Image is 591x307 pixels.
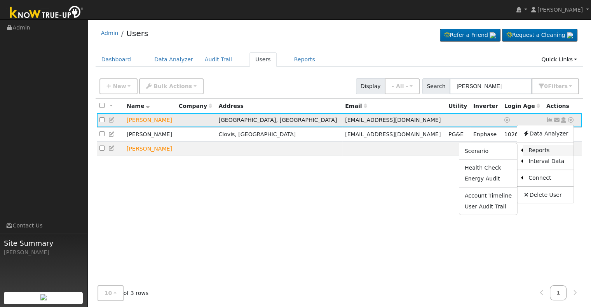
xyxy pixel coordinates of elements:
[535,52,583,67] a: Quick Links
[490,32,496,38] img: retrieve
[124,127,176,142] td: [PERSON_NAME]
[448,131,464,137] span: PG&E
[124,113,176,128] td: Lead
[523,156,574,167] a: Interval Data
[473,102,499,110] div: Inverter
[4,248,83,257] div: [PERSON_NAME]
[473,131,497,137] span: Enphase
[218,102,340,110] div: Address
[502,29,577,42] a: Request a Cleaning
[504,131,518,137] span: 10/23/2022 5:44:35 PM
[127,103,150,109] span: Name
[153,83,192,89] span: Bulk Actions
[450,78,532,94] input: Search
[345,131,441,137] span: [EMAIL_ADDRESS][DOMAIN_NAME]
[40,294,47,300] img: retrieve
[288,52,321,67] a: Reports
[179,103,212,109] span: Company name
[108,117,115,123] a: Edit User
[567,116,574,124] a: Other actions
[459,163,517,173] a: Health Check Report
[108,131,115,137] a: Edit User
[345,103,367,109] span: Email
[422,78,450,94] span: Search
[532,78,579,94] button: 0Filters
[560,117,567,123] a: Login As
[440,29,500,42] a: Refer a Friend
[216,127,342,142] td: Clovis, [GEOGRAPHIC_DATA]
[567,32,573,38] img: retrieve
[96,52,137,67] a: Dashboard
[459,146,517,157] a: Scenario Report
[4,238,83,248] span: Site Summary
[356,78,385,94] span: Display
[6,4,87,22] img: Know True-Up
[101,30,119,36] a: Admin
[459,190,517,201] a: Account Timeline Report
[448,102,468,110] div: Utility
[459,173,517,184] a: Energy Audit Report
[148,52,199,67] a: Data Analyzer
[537,7,583,13] span: [PERSON_NAME]
[98,285,149,301] span: of 3 rows
[546,117,553,123] a: Not connected
[113,83,126,89] span: New
[249,52,277,67] a: Users
[564,83,567,89] span: s
[99,78,138,94] button: New
[504,117,511,123] a: No login access
[523,145,574,156] a: Reports
[517,189,574,200] a: Delete User
[216,113,342,128] td: [GEOGRAPHIC_DATA], [GEOGRAPHIC_DATA]
[124,142,176,156] td: Lead
[504,103,540,109] span: Days since last login
[385,78,420,94] button: - All -
[546,102,579,110] div: Actions
[105,290,112,296] span: 10
[550,285,567,300] a: 1
[517,128,574,139] a: Data Analyzer
[548,83,568,89] span: Filter
[459,201,517,212] a: User Audit Trail
[199,52,238,67] a: Audit Trail
[553,116,560,124] a: rjsat1@yahoo.com
[108,145,115,151] a: Edit User
[98,285,124,301] button: 10
[345,117,441,123] span: [EMAIL_ADDRESS][DOMAIN_NAME]
[126,29,148,38] a: Users
[139,78,203,94] button: Bulk Actions
[523,173,574,184] a: Connect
